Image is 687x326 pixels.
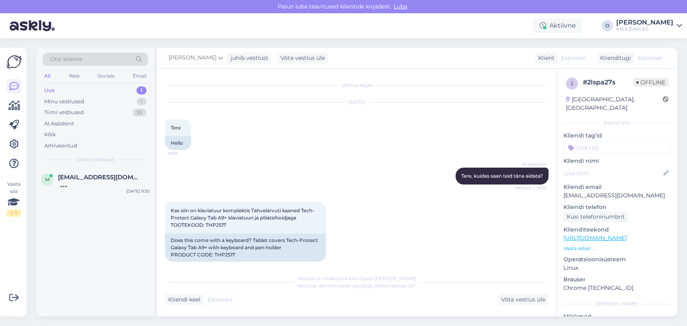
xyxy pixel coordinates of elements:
[169,53,217,62] span: [PERSON_NAME]
[516,161,546,167] span: AI Assistent
[391,3,410,10] span: Luba
[566,95,663,112] div: [GEOGRAPHIC_DATA], [GEOGRAPHIC_DATA]
[45,176,50,182] span: m
[165,234,326,262] div: Does this come with a keyboard? Tablet covers Tech-Protect Galaxy Tab A9+ with keyboard and pen h...
[563,211,628,222] div: Küsi telefoninumbrit
[96,71,116,81] div: Socials
[50,55,82,64] span: Otsi kliente
[498,294,549,305] div: Võta vestlus üle
[44,98,84,106] div: Minu vestlused
[44,142,77,150] div: Arhiveeritud
[165,136,191,150] div: Hello
[563,141,671,154] input: Lisa tag
[563,284,671,292] p: Chrome [TECHNICAL_ID]
[597,54,631,62] div: Klienditugi
[43,71,52,81] div: All
[563,234,627,242] a: [URL][DOMAIN_NAME]
[602,20,613,31] div: O
[616,19,673,26] div: [PERSON_NAME]
[561,54,586,62] span: Estonian
[44,109,84,117] div: Tiimi vestlused
[563,245,671,252] p: Vaata edasi ...
[44,131,56,139] div: Kõik
[6,54,22,70] img: Askly Logo
[297,283,417,289] span: Vestluse ülevõtmiseks vajutage
[58,174,142,181] span: melerimelser@gmail.com
[563,300,671,308] div: [PERSON_NAME]
[461,173,543,179] span: Tere, kuidas saan teid täna aidata?
[563,203,671,211] p: Kliendi telefon
[131,71,148,81] div: Email
[136,98,146,106] div: 1
[638,54,662,62] span: Estonian
[633,78,668,87] span: Offline
[165,295,200,304] div: Kliendi keel
[515,185,546,191] span: Nähtud ✓ 19:59
[227,54,268,62] div: juhib vestlust
[563,131,671,140] p: Kliendi tag'id
[616,19,682,32] a: [PERSON_NAME]Klick Eesti AS
[167,150,198,156] span: 19:59
[67,71,81,81] div: Web
[6,180,21,217] div: Vaata siia
[297,275,416,281] span: Vestlus on määratud kasutajale [PERSON_NAME]
[563,119,671,127] div: Kliendi info
[132,109,146,117] div: 92
[571,80,574,86] span: 2
[44,86,55,94] div: Uus
[167,262,198,268] span: 19:59
[165,82,549,89] div: Vestlus algas
[44,120,74,128] div: AI Assistent
[564,169,662,178] input: Lisa nimi
[77,156,114,163] span: Uued vestlused
[563,191,671,200] p: [EMAIL_ADDRESS][DOMAIN_NAME]
[616,26,673,32] div: Klick Eesti AS
[6,209,21,217] div: 1 / 3
[535,54,555,62] div: Klient
[563,264,671,272] p: Linux
[563,275,671,284] p: Brauser
[277,53,328,64] div: Võta vestlus üle
[563,255,671,264] p: Operatsioonisüsteem
[372,283,417,289] i: „Võtke vestlus üle”
[563,157,671,165] p: Kliendi nimi
[563,226,671,234] p: Klienditeekond
[207,295,232,304] span: Estonian
[583,78,633,87] div: # 2lspa27s
[171,125,181,131] span: Tere
[533,18,582,33] div: Aktiivne
[136,86,146,94] div: 1
[563,312,671,321] p: Märkmed
[126,188,150,194] div: [DATE] 9:30
[165,98,549,106] div: [DATE]
[563,183,671,191] p: Kliendi email
[171,207,314,228] span: Kas siin on klaviatuur komplektis Tahvelarvuti kaaned Tech-Protect Galaxy Tab A9+ klaviatuuri ja ...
